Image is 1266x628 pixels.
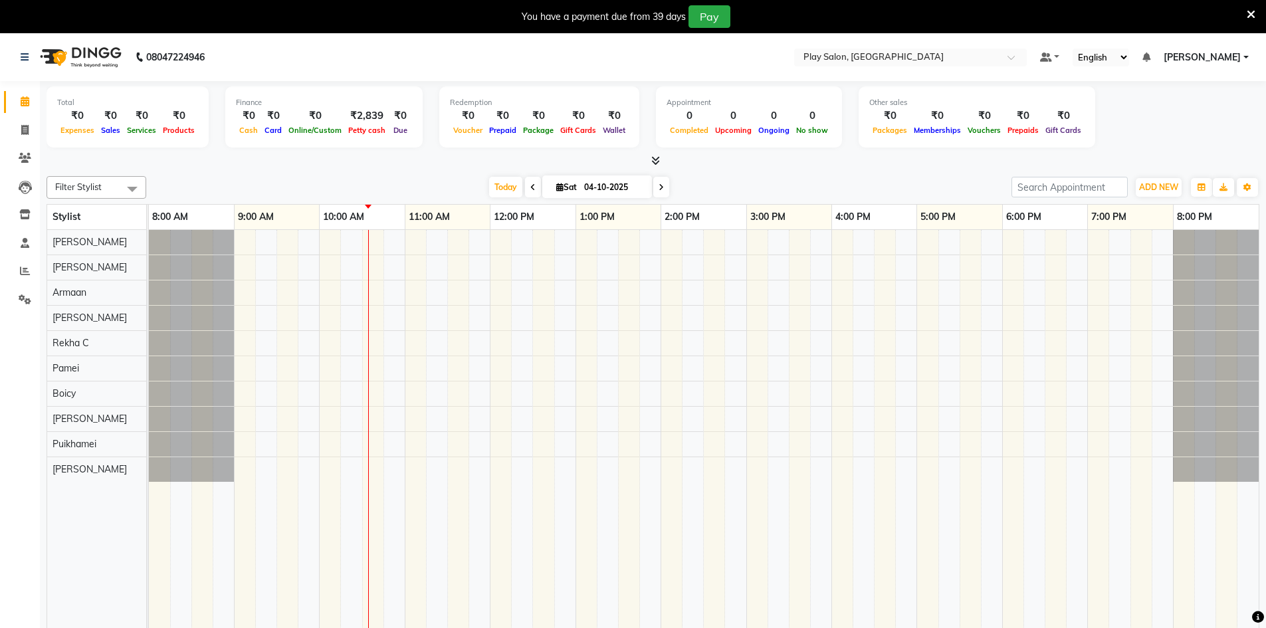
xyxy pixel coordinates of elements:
input: Search Appointment [1011,177,1128,197]
div: ₹0 [599,108,629,124]
span: Completed [667,126,712,135]
a: 11:00 AM [405,207,453,227]
a: 3:00 PM [747,207,789,227]
a: 4:00 PM [832,207,874,227]
div: ₹0 [520,108,557,124]
span: Online/Custom [285,126,345,135]
span: [PERSON_NAME] [53,236,127,248]
div: You have a payment due from 39 days [522,10,686,24]
input: 2025-10-04 [580,177,647,197]
span: Package [520,126,557,135]
div: ₹2,839 [345,108,389,124]
span: [PERSON_NAME] [53,463,127,475]
div: ₹0 [1042,108,1085,124]
div: 0 [793,108,831,124]
span: Boicy [53,387,76,399]
span: Rekha C [53,337,89,349]
span: Pamei [53,362,79,374]
div: ₹0 [285,108,345,124]
div: ₹0 [389,108,412,124]
span: Petty cash [345,126,389,135]
span: Puikhamei [53,438,96,450]
div: Finance [236,97,412,108]
span: [PERSON_NAME] [53,312,127,324]
span: Wallet [599,126,629,135]
a: 8:00 PM [1174,207,1215,227]
a: 8:00 AM [149,207,191,227]
button: Pay [688,5,730,28]
div: 0 [755,108,793,124]
span: Packages [869,126,910,135]
div: 0 [667,108,712,124]
b: 08047224946 [146,39,205,76]
a: 1:00 PM [576,207,618,227]
a: 5:00 PM [917,207,959,227]
span: Upcoming [712,126,755,135]
div: Total [57,97,198,108]
div: ₹0 [1004,108,1042,124]
div: ₹0 [124,108,159,124]
span: Sat [553,182,580,192]
span: Card [261,126,285,135]
a: 2:00 PM [661,207,703,227]
span: Gift Cards [1042,126,1085,135]
a: 7:00 PM [1088,207,1130,227]
div: ₹0 [486,108,520,124]
span: ADD NEW [1139,182,1178,192]
span: Prepaids [1004,126,1042,135]
span: Voucher [450,126,486,135]
span: Gift Cards [557,126,599,135]
div: ₹0 [159,108,198,124]
span: Prepaid [486,126,520,135]
span: Ongoing [755,126,793,135]
span: Cash [236,126,261,135]
span: Services [124,126,159,135]
div: ₹0 [964,108,1004,124]
span: No show [793,126,831,135]
span: Stylist [53,211,80,223]
a: 9:00 AM [235,207,277,227]
a: 12:00 PM [490,207,538,227]
img: logo [34,39,125,76]
span: Due [390,126,411,135]
span: Sales [98,126,124,135]
span: [PERSON_NAME] [53,261,127,273]
a: 6:00 PM [1003,207,1045,227]
button: ADD NEW [1136,178,1182,197]
div: ₹0 [261,108,285,124]
div: Appointment [667,97,831,108]
span: Expenses [57,126,98,135]
div: ₹0 [57,108,98,124]
span: Filter Stylist [55,181,102,192]
span: Vouchers [964,126,1004,135]
div: Redemption [450,97,629,108]
div: ₹0 [869,108,910,124]
div: ₹0 [236,108,261,124]
span: Armaan [53,286,86,298]
span: [PERSON_NAME] [1164,51,1241,64]
a: 10:00 AM [320,207,368,227]
div: ₹0 [450,108,486,124]
div: Other sales [869,97,1085,108]
span: [PERSON_NAME] [53,413,127,425]
div: ₹0 [98,108,124,124]
span: Products [159,126,198,135]
span: Memberships [910,126,964,135]
div: ₹0 [557,108,599,124]
div: ₹0 [910,108,964,124]
div: 0 [712,108,755,124]
span: Today [489,177,522,197]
